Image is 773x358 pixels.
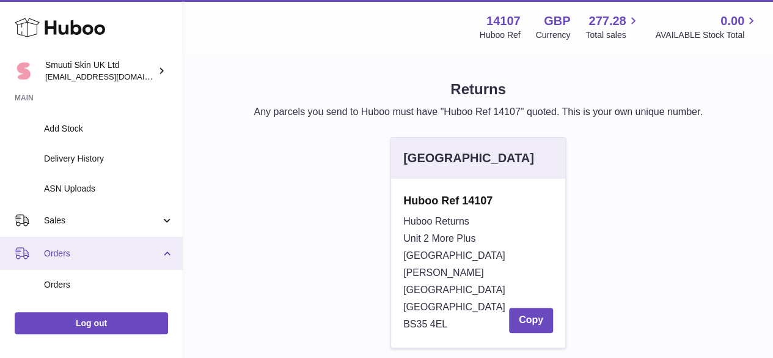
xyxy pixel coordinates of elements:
p: Any parcels you send to Huboo must have "Huboo Ref 14107" quoted. This is your own unique number. [203,105,753,119]
a: Log out [15,312,168,334]
strong: 14107 [486,13,521,29]
span: BS35 4EL [403,319,447,329]
span: AVAILABLE Stock Total [655,29,758,41]
strong: Huboo Ref 14107 [403,193,553,208]
div: [GEOGRAPHIC_DATA] [403,150,534,166]
a: 0.00 AVAILABLE Stock Total [655,13,758,41]
a: 277.28 Total sales [585,13,640,41]
button: Copy [509,308,553,333]
div: Huboo Ref [480,29,521,41]
img: internalAdmin-14107@internal.huboo.com [15,62,33,80]
span: Orders [44,279,174,291]
span: [GEOGRAPHIC_DATA] [403,302,505,312]
div: Smuuti Skin UK Ltd [45,59,155,83]
span: Huboo Returns [403,216,469,226]
span: Unit 2 More Plus [GEOGRAPHIC_DATA] [403,233,505,261]
div: Currency [536,29,571,41]
span: [PERSON_NAME][GEOGRAPHIC_DATA] [403,267,505,295]
span: 0.00 [720,13,744,29]
span: Orders [44,248,161,259]
span: 277.28 [588,13,626,29]
span: Sales [44,215,161,226]
h1: Returns [203,80,753,99]
span: Add Stock [44,123,174,135]
span: [EMAIL_ADDRESS][DOMAIN_NAME] [45,72,180,81]
span: ASN Uploads [44,183,174,195]
strong: GBP [544,13,570,29]
span: Delivery History [44,153,174,165]
span: Total sales [585,29,640,41]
